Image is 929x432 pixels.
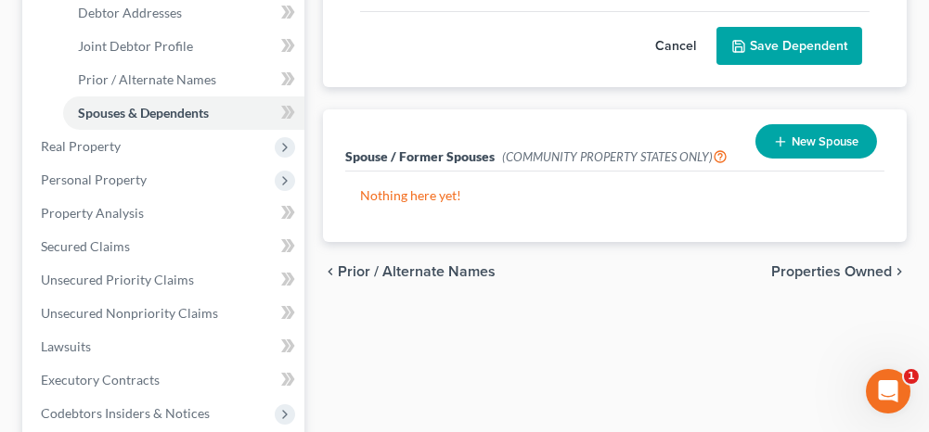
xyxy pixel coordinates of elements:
[41,238,130,254] span: Secured Claims
[41,372,160,388] span: Executory Contracts
[63,30,304,63] a: Joint Debtor Profile
[63,96,304,130] a: Spouses & Dependents
[345,148,495,164] span: Spouse / Former Spouses
[866,369,910,413] iframe: Intercom live chat
[26,263,304,297] a: Unsecured Priority Claims
[78,105,209,121] span: Spouses & Dependents
[360,186,870,205] p: Nothing here yet!
[63,63,304,96] a: Prior / Alternate Names
[41,305,218,321] span: Unsecured Nonpriority Claims
[755,124,877,159] button: New Spouse
[78,5,182,20] span: Debtor Addresses
[323,264,338,279] i: chevron_left
[502,149,728,164] span: (COMMUNITY PROPERTY STATES ONLY)
[771,264,892,279] span: Properties Owned
[338,264,496,279] span: Prior / Alternate Names
[41,138,121,154] span: Real Property
[904,369,919,384] span: 1
[41,272,194,287] span: Unsecured Priority Claims
[26,197,304,230] a: Property Analysis
[26,297,304,330] a: Unsecured Nonpriority Claims
[323,264,496,279] button: chevron_left Prior / Alternate Names
[635,28,716,65] button: Cancel
[78,38,193,54] span: Joint Debtor Profile
[26,363,304,397] a: Executory Contracts
[26,230,304,263] a: Secured Claims
[892,264,907,279] i: chevron_right
[41,338,91,354] span: Lawsuits
[771,264,907,279] button: Properties Owned chevron_right
[41,172,147,187] span: Personal Property
[716,27,862,66] button: Save Dependent
[41,205,144,221] span: Property Analysis
[41,405,210,421] span: Codebtors Insiders & Notices
[26,330,304,363] a: Lawsuits
[78,71,216,87] span: Prior / Alternate Names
